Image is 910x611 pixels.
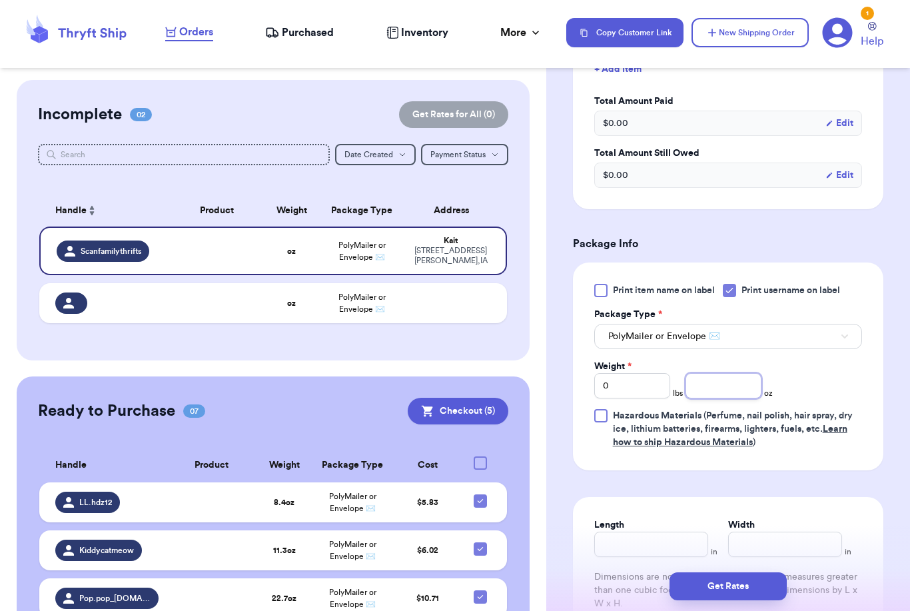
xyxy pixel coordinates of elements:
[825,117,853,130] button: Edit
[822,17,853,48] a: 1
[179,24,213,40] span: Orders
[825,169,853,182] button: Edit
[401,25,448,41] span: Inventory
[167,448,257,482] th: Product
[265,25,334,41] a: Purchased
[329,588,376,608] span: PolyMailer or Envelope ✉️
[412,236,490,246] div: Kait
[603,117,628,130] span: $ 0.00
[38,400,175,422] h2: Ready to Purchase
[282,25,334,41] span: Purchased
[338,293,386,313] span: PolyMailer or Envelope ✉️
[573,236,883,252] h3: Package Info
[421,144,508,165] button: Payment Status
[264,195,320,227] th: Weight
[608,330,720,343] span: PolyMailer or Envelope ✉️
[603,169,628,182] span: $ 0.00
[417,498,438,506] span: $ 5.83
[589,55,867,84] button: + Add Item
[38,144,330,165] input: Search
[673,388,683,398] span: lbs
[329,540,376,560] span: PolyMailer or Envelope ✉️
[329,492,376,512] span: PolyMailer or Envelope ✉️
[165,24,213,41] a: Orders
[500,25,542,41] div: More
[79,593,151,604] span: Pop.pop_[DOMAIN_NAME]
[741,284,840,297] span: Print username on label
[613,411,853,447] span: (Perfume, nail polish, hair spray, dry ice, lithium batteries, firearms, lighters, fuels, etc. )
[861,22,883,49] a: Help
[320,195,404,227] th: Package Type
[764,388,773,398] span: oz
[287,299,296,307] strong: oz
[274,498,294,506] strong: 8.4 oz
[594,518,624,532] label: Length
[691,18,809,47] button: New Shipping Order
[79,497,112,508] span: LL.hdz12
[613,284,715,297] span: Print item name on label
[38,104,122,125] h2: Incomplete
[273,546,296,554] strong: 11.3 oz
[594,147,862,160] label: Total Amount Still Owed
[338,241,386,261] span: PolyMailer or Envelope ✉️
[408,398,508,424] button: Checkout (5)
[404,195,507,227] th: Address
[335,144,416,165] button: Date Created
[670,572,787,600] button: Get Rates
[394,448,462,482] th: Cost
[566,18,683,47] button: Copy Customer Link
[861,33,883,49] span: Help
[386,25,448,41] a: Inventory
[594,360,632,373] label: Weight
[728,518,755,532] label: Width
[399,101,508,128] button: Get Rates for All (0)
[81,246,141,257] span: Scanfamilythrifts
[272,594,296,602] strong: 22.7 oz
[183,404,205,418] span: 07
[130,108,152,121] span: 02
[416,594,439,602] span: $ 10.71
[417,546,438,554] span: $ 6.02
[312,448,394,482] th: Package Type
[170,195,263,227] th: Product
[861,7,874,20] div: 1
[79,545,134,556] span: Kiddycatmeow
[55,458,87,472] span: Handle
[87,203,97,219] button: Sort ascending
[412,246,490,266] div: [STREET_ADDRESS] [PERSON_NAME] , IA
[594,308,662,321] label: Package Type
[55,204,87,218] span: Handle
[594,324,862,349] button: PolyMailer or Envelope ✉️
[594,95,862,108] label: Total Amount Paid
[613,411,701,420] span: Hazardous Materials
[287,247,296,255] strong: oz
[344,151,393,159] span: Date Created
[430,151,486,159] span: Payment Status
[257,448,312,482] th: Weight
[711,546,717,557] span: in
[845,546,851,557] span: in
